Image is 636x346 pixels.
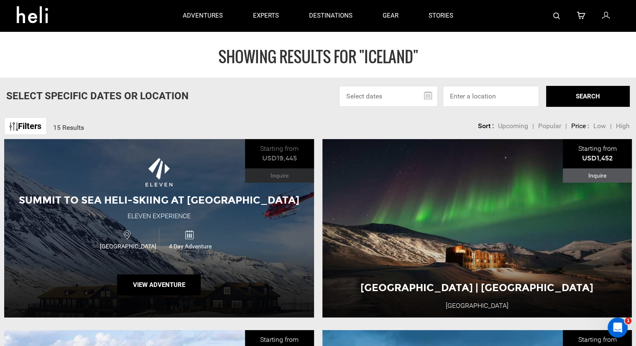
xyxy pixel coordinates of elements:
[117,274,201,295] button: View Adventure
[443,86,539,107] input: Enter a location
[593,122,606,130] span: Low
[478,121,494,131] li: Sort :
[10,122,18,131] img: btn-icon.svg
[498,122,528,130] span: Upcoming
[53,124,84,132] span: 15 Results
[19,194,299,206] span: Summit to Sea Heli-Skiing at [GEOGRAPHIC_DATA]
[532,121,534,131] li: |
[6,89,189,103] p: Select Specific Dates Or Location
[553,13,560,19] img: search-bar-icon.svg
[546,86,630,107] button: SEARCH
[4,117,47,135] a: Filters
[625,318,631,324] span: 1
[309,11,352,20] p: destinations
[608,318,628,338] iframe: Intercom live chat
[616,122,630,130] span: High
[183,11,223,20] p: adventures
[159,242,221,250] span: 4 Day Adventure
[565,121,567,131] li: |
[610,121,612,131] li: |
[538,122,561,130] span: Popular
[253,11,279,20] p: experts
[339,86,438,107] input: Select dates
[97,242,159,250] span: [GEOGRAPHIC_DATA]
[128,212,191,221] div: Eleven Experience
[141,155,176,189] img: images
[571,121,589,131] li: Price :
